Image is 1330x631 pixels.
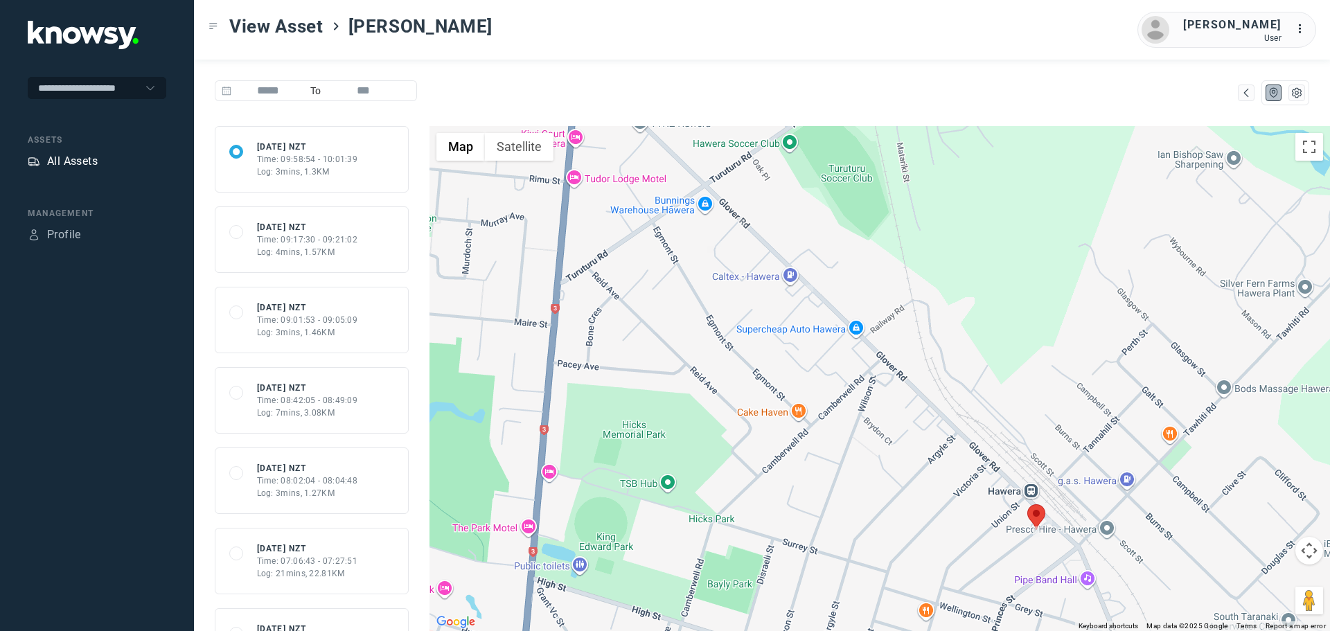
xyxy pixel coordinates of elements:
[1295,133,1323,161] button: Toggle fullscreen view
[305,80,327,101] span: To
[433,613,479,631] a: Open this area in Google Maps (opens a new window)
[257,462,358,474] div: [DATE] NZT
[257,567,358,580] div: Log: 21mins, 22.81KM
[330,21,342,32] div: >
[209,21,218,31] div: Toggle Menu
[1183,33,1282,43] div: User
[1295,537,1323,565] button: Map camera controls
[257,141,358,153] div: [DATE] NZT
[257,326,358,339] div: Log: 3mins, 1.46KM
[28,134,166,146] div: Assets
[257,301,358,314] div: [DATE] NZT
[257,153,358,166] div: Time: 09:58:54 - 10:01:39
[1295,21,1312,37] div: :
[257,246,358,258] div: Log: 4mins, 1.57KM
[1266,622,1326,630] a: Report a map error
[257,555,358,567] div: Time: 07:06:43 - 07:27:51
[257,542,358,555] div: [DATE] NZT
[47,226,81,243] div: Profile
[28,229,40,241] div: Profile
[47,153,98,170] div: All Assets
[28,207,166,220] div: Management
[229,14,323,39] span: View Asset
[1268,87,1280,99] div: Map
[348,14,493,39] span: [PERSON_NAME]
[257,487,358,499] div: Log: 3mins, 1.27KM
[1183,17,1282,33] div: [PERSON_NAME]
[257,314,358,326] div: Time: 09:01:53 - 09:05:09
[1296,24,1310,34] tspan: ...
[1146,622,1227,630] span: Map data ©2025 Google
[1291,87,1303,99] div: List
[1240,87,1252,99] div: Map
[257,382,358,394] div: [DATE] NZT
[28,155,40,168] div: Assets
[257,394,358,407] div: Time: 08:42:05 - 08:49:09
[436,133,485,161] button: Show street map
[485,133,553,161] button: Show satellite imagery
[1079,621,1138,631] button: Keyboard shortcuts
[433,613,479,631] img: Google
[257,407,358,419] div: Log: 7mins, 3.08KM
[1295,21,1312,39] div: :
[1236,622,1257,630] a: Terms (opens in new tab)
[257,474,358,487] div: Time: 08:02:04 - 08:04:48
[1142,16,1169,44] img: avatar.png
[257,221,358,233] div: [DATE] NZT
[257,233,358,246] div: Time: 09:17:30 - 09:21:02
[28,153,98,170] a: AssetsAll Assets
[257,166,358,178] div: Log: 3mins, 1.3KM
[28,21,139,49] img: Application Logo
[1295,587,1323,614] button: Drag Pegman onto the map to open Street View
[28,226,81,243] a: ProfileProfile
